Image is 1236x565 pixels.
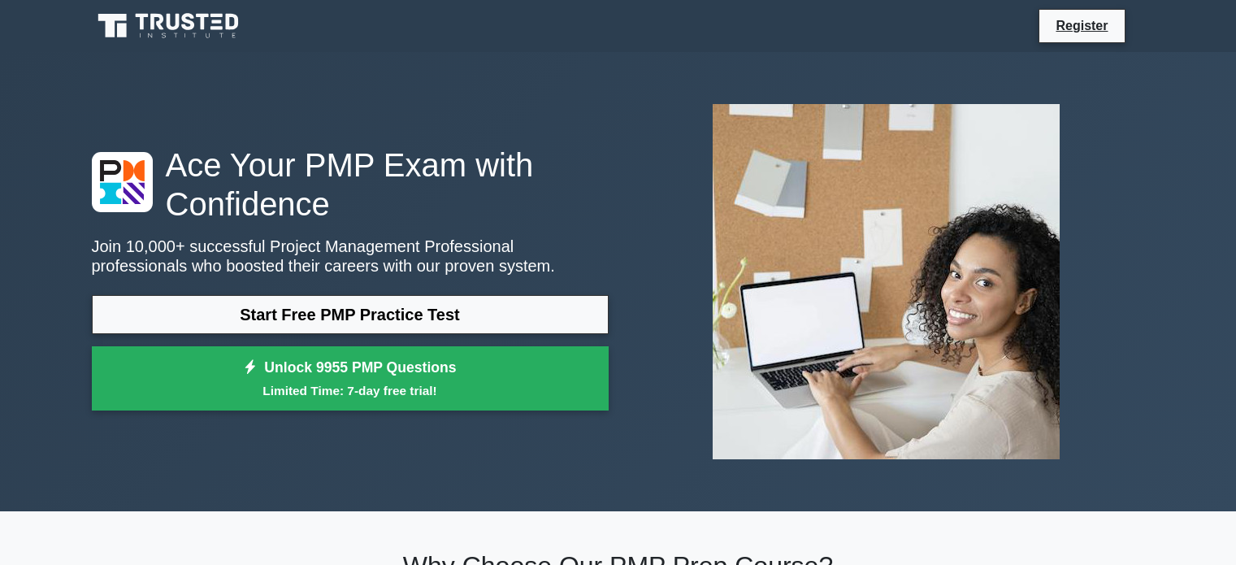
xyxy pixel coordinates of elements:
[92,146,609,224] h1: Ace Your PMP Exam with Confidence
[92,295,609,334] a: Start Free PMP Practice Test
[92,346,609,411] a: Unlock 9955 PMP QuestionsLimited Time: 7-day free trial!
[1046,15,1117,36] a: Register
[112,381,588,400] small: Limited Time: 7-day free trial!
[92,237,609,276] p: Join 10,000+ successful Project Management Professional professionals who boosted their careers w...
